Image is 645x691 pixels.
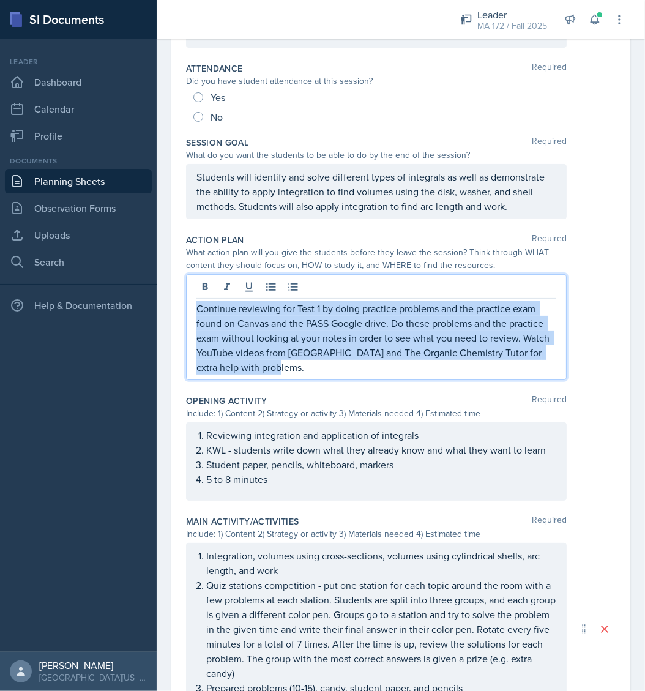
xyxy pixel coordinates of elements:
[532,136,567,149] span: Required
[186,407,567,420] div: Include: 1) Content 2) Strategy or activity 3) Materials needed 4) Estimated time
[186,395,267,407] label: Opening Activity
[211,91,225,103] span: Yes
[186,515,299,528] label: Main Activity/Activities
[532,234,567,246] span: Required
[196,170,556,214] p: Students will identify and solve different types of integrals as well as demonstrate the ability ...
[186,528,567,540] div: Include: 1) Content 2) Strategy or activity 3) Materials needed 4) Estimated time
[206,428,556,443] p: Reviewing integration and application of integrals
[5,70,152,94] a: Dashboard
[186,136,248,149] label: Session Goal
[5,97,152,121] a: Calendar
[196,301,556,375] p: Continue reviewing for Test 1 by doing practice problems and the practice exam found on Canvas an...
[532,395,567,407] span: Required
[5,293,152,318] div: Help & Documentation
[186,246,567,272] div: What action plan will you give the students before they leave the session? Think through WHAT con...
[211,111,223,123] span: No
[477,20,547,32] div: MA 172 / Fall 2025
[5,124,152,148] a: Profile
[532,62,567,75] span: Required
[5,56,152,67] div: Leader
[5,155,152,166] div: Documents
[5,223,152,247] a: Uploads
[206,578,556,681] p: Quiz stations competition - put one station for each topic around the room with a few problems at...
[206,443,556,457] p: KWL - students write down what they already know and what they want to learn
[532,515,567,528] span: Required
[206,472,556,487] p: 5 to 8 minutes
[477,7,547,22] div: Leader
[5,196,152,220] a: Observation Forms
[39,659,147,671] div: [PERSON_NAME]
[186,149,567,162] div: What do you want the students to be able to do by the end of the session?
[186,234,244,246] label: Action Plan
[5,169,152,193] a: Planning Sheets
[186,75,567,88] div: Did you have student attendance at this session?
[206,548,556,578] p: Integration, volumes using cross-sections, volumes using cylindrical shells, arc length, and work
[39,671,147,684] div: [GEOGRAPHIC_DATA][US_STATE] in [GEOGRAPHIC_DATA]
[206,457,556,472] p: Student paper, pencils, whiteboard, markers
[5,250,152,274] a: Search
[186,62,243,75] label: Attendance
